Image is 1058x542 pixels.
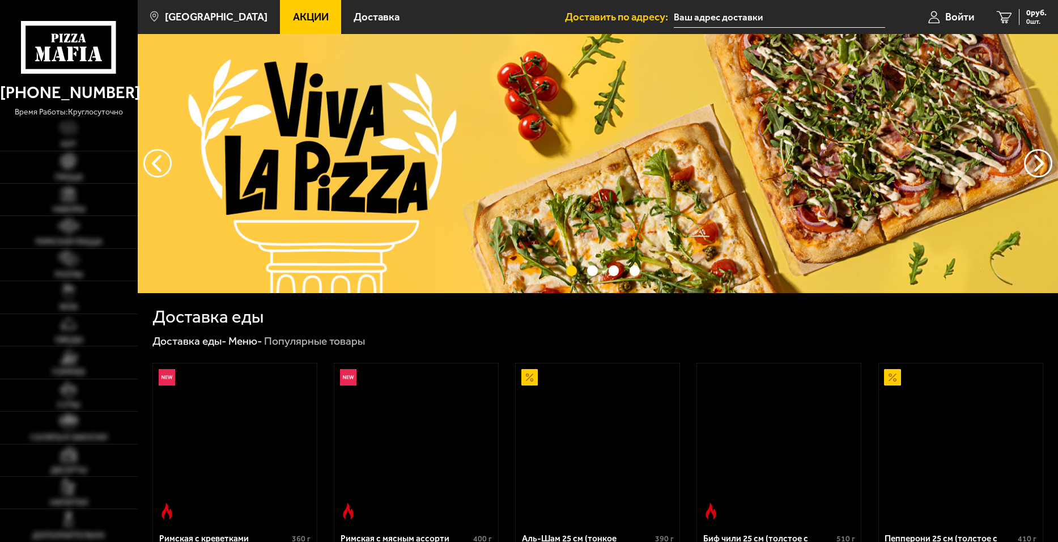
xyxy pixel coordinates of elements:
img: Острое блюдо [340,503,356,519]
img: Акционный [884,369,900,386]
span: [GEOGRAPHIC_DATA] [165,12,267,23]
span: WOK [60,303,78,311]
button: следующий [143,149,172,177]
span: Супы [57,401,80,409]
button: точки переключения [630,265,640,276]
span: Дополнительно [32,532,105,540]
span: Доставить по адресу: [565,12,674,23]
span: 0 руб. [1026,9,1047,17]
span: Горячее [52,369,86,376]
span: 0 шт. [1026,18,1047,25]
button: предыдущий [1024,149,1052,177]
span: Акции [293,12,329,23]
img: Акционный [521,369,538,386]
h1: Доставка еды [152,308,264,325]
a: Острое блюдоБиф чили 25 см (толстое с сыром) [697,363,861,525]
span: Римская пицца [36,238,102,246]
a: Доставка еды- [152,334,227,348]
img: Новинка [159,369,175,386]
a: АкционныйАль-Шам 25 см (тонкое тесто) [516,363,679,525]
span: Десерты [50,467,87,475]
span: Наборы [53,206,85,214]
a: НовинкаОстрое блюдоРимская с креветками [153,363,317,525]
img: Острое блюдо [703,503,719,519]
a: АкционныйПепперони 25 см (толстое с сыром) [879,363,1043,525]
span: Пицца [55,173,83,181]
span: Салаты и закуски [31,434,107,442]
a: НовинкаОстрое блюдоРимская с мясным ассорти [334,363,498,525]
img: Новинка [340,369,356,386]
span: Хит [61,141,77,149]
span: Обеды [55,336,83,344]
div: Популярные товары [264,334,365,348]
input: Ваш адрес доставки [674,7,885,28]
span: Напитки [50,499,88,507]
span: Войти [945,12,974,23]
button: точки переключения [609,265,619,276]
a: Меню- [228,334,262,348]
span: Доставка [354,12,400,23]
button: точки переключения [587,265,598,276]
span: Роллы [55,271,83,279]
button: точки переключения [566,265,577,276]
img: Острое блюдо [159,503,175,519]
